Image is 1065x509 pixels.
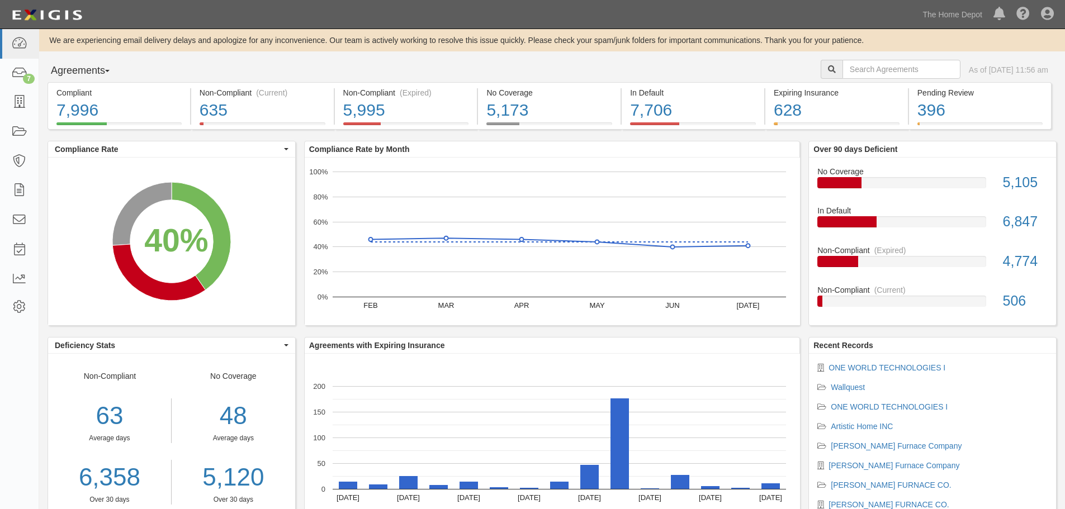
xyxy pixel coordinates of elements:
div: No Coverage [809,166,1056,177]
a: Non-Compliant(Current)506 [817,284,1048,316]
a: [PERSON_NAME] Furnace Company [831,441,962,450]
div: No Coverage [486,87,612,98]
a: In Default6,847 [817,205,1048,245]
div: In Default [809,205,1056,216]
div: In Default [630,87,756,98]
text: [DATE] [699,493,722,502]
button: Agreements [48,60,131,82]
text: 20% [313,268,328,276]
div: Non-Compliant [809,284,1056,296]
a: Wallquest [831,383,865,392]
text: [DATE] [518,493,541,502]
b: Over 90 days Deficient [813,145,897,154]
text: 150 [313,408,325,416]
div: We are experiencing email delivery delays and apologize for any inconvenience. Our team is active... [39,35,1065,46]
a: 5,120 [180,460,287,495]
text: [DATE] [578,493,601,502]
img: logo-5460c22ac91f19d4615b14bd174203de0afe785f0fc80cf4dbbc73dc1793850b.png [8,5,86,25]
i: Help Center - Complianz [1016,8,1030,21]
a: [PERSON_NAME] FURNACE CO. [831,481,951,489]
text: 100% [309,168,328,176]
div: (Current) [874,284,906,296]
div: 7 [23,74,35,84]
div: 5,105 [995,173,1056,193]
div: 7,706 [630,98,756,122]
a: Non-Compliant(Current)635 [191,122,334,131]
text: 0 [321,485,325,493]
a: Compliant7,996 [48,122,190,131]
div: A chart. [305,158,800,325]
div: No Coverage [172,370,295,505]
a: No Coverage5,173 [478,122,621,131]
svg: A chart. [48,158,295,325]
div: (Expired) [874,245,906,256]
text: 0% [317,293,328,301]
text: [DATE] [736,301,759,310]
button: Deficiency Stats [48,337,295,353]
text: MAY [589,301,605,310]
div: 506 [995,291,1056,311]
text: 80% [313,193,328,201]
div: 396 [917,98,1043,122]
div: 628 [774,98,900,122]
div: 7,996 [56,98,182,122]
div: Non-Compliant (Current) [200,87,325,98]
text: APR [514,301,529,310]
a: No Coverage5,105 [817,166,1048,206]
text: JUN [665,301,679,310]
text: [DATE] [759,493,782,502]
div: Pending Review [917,87,1043,98]
text: 200 [313,382,325,391]
div: 63 [48,398,171,434]
button: Compliance Rate [48,141,295,157]
a: Expiring Insurance628 [765,122,908,131]
b: Compliance Rate by Month [309,145,410,154]
div: 4,774 [995,251,1056,272]
span: Compliance Rate [55,144,281,155]
text: FEB [363,301,377,310]
div: 6,847 [995,212,1056,232]
b: Agreements with Expiring Insurance [309,341,445,350]
text: 100 [313,434,325,442]
text: [DATE] [397,493,420,502]
text: [DATE] [457,493,480,502]
div: (Expired) [400,87,432,98]
div: 5,995 [343,98,469,122]
text: [DATE] [638,493,661,502]
div: (Current) [256,87,287,98]
text: [DATE] [337,493,359,502]
a: ONE WORLD TECHNOLOGIES I [829,363,945,372]
a: Pending Review396 [909,122,1052,131]
div: 40% [144,218,208,264]
div: 5,173 [486,98,612,122]
div: Non-Compliant [809,245,1056,256]
text: 50 [317,459,325,468]
div: Non-Compliant (Expired) [343,87,469,98]
text: MAR [438,301,454,310]
div: Over 30 days [48,495,171,505]
input: Search Agreements [842,60,960,79]
a: In Default7,706 [622,122,764,131]
div: Compliant [56,87,182,98]
span: Deficiency Stats [55,340,281,351]
a: [PERSON_NAME] FURNACE CO. [829,500,949,509]
a: ONE WORLD TECHNOLOGIES I [831,402,948,411]
a: Artistic Home INC [831,422,893,431]
div: Over 30 days [180,495,287,505]
a: Non-Compliant(Expired)5,995 [335,122,477,131]
text: 40% [313,242,328,251]
div: Non-Compliant [48,370,172,505]
div: Average days [180,434,287,443]
a: 6,358 [48,460,171,495]
b: Recent Records [813,341,873,350]
div: 635 [200,98,325,122]
a: Non-Compliant(Expired)4,774 [817,245,1048,284]
div: Average days [48,434,171,443]
div: 48 [180,398,287,434]
div: Expiring Insurance [774,87,900,98]
text: 60% [313,217,328,226]
a: [PERSON_NAME] Furnace Company [829,461,959,470]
